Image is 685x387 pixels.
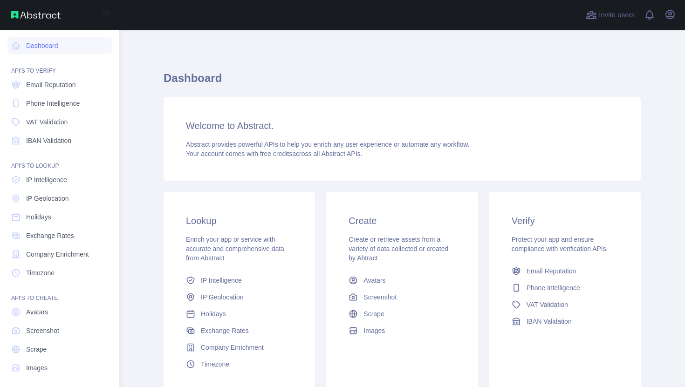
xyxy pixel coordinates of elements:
span: IBAN Validation [527,317,572,326]
span: Invite users [599,10,635,20]
span: Images [26,363,48,373]
span: VAT Validation [527,300,568,309]
span: Phone Intelligence [527,283,580,292]
a: Screenshot [345,289,459,306]
a: Exchange Rates [7,227,112,244]
a: Company Enrichment [7,246,112,263]
a: Holidays [7,209,112,225]
a: Screenshot [7,322,112,339]
span: Holidays [26,212,51,222]
div: API'S TO LOOKUP [7,151,112,170]
a: Email Reputation [508,263,622,279]
h3: Create [349,214,455,227]
span: Your account comes with across all Abstract APIs. [186,150,362,157]
a: Avatars [7,304,112,320]
a: IP Geolocation [182,289,296,306]
span: Abstract provides powerful APIs to help you enrich any user experience or automate any workflow. [186,141,470,148]
span: Scrape [363,309,384,319]
a: Exchange Rates [182,322,296,339]
a: Phone Intelligence [508,279,622,296]
span: VAT Validation [26,117,68,127]
span: Exchange Rates [26,231,74,240]
a: Phone Intelligence [7,95,112,112]
a: Scrape [7,341,112,358]
span: Scrape [26,345,47,354]
span: Company Enrichment [201,343,264,352]
a: IP Intelligence [7,171,112,188]
span: Timezone [26,268,55,278]
a: Images [345,322,459,339]
a: Timezone [7,265,112,281]
h3: Welcome to Abstract. [186,119,618,132]
span: Company Enrichment [26,250,89,259]
button: Invite users [584,7,637,22]
h1: Dashboard [164,71,641,93]
span: Enrich your app or service with accurate and comprehensive data from Abstract [186,236,284,262]
a: IBAN Validation [7,132,112,149]
a: VAT Validation [508,296,622,313]
div: API'S TO VERIFY [7,56,112,75]
span: Images [363,326,385,335]
a: VAT Validation [7,114,112,130]
a: IP Intelligence [182,272,296,289]
span: Exchange Rates [201,326,249,335]
a: Avatars [345,272,459,289]
a: IBAN Validation [508,313,622,330]
h3: Lookup [186,214,293,227]
a: Timezone [182,356,296,373]
span: IP Intelligence [26,175,67,184]
a: Holidays [182,306,296,322]
a: Dashboard [7,37,112,54]
span: Phone Intelligence [26,99,80,108]
a: IP Geolocation [7,190,112,207]
span: Avatars [363,276,385,285]
h3: Verify [512,214,618,227]
span: Avatars [26,307,48,317]
a: Images [7,360,112,376]
span: Holidays [201,309,226,319]
span: IP Geolocation [26,194,69,203]
span: Email Reputation [527,266,576,276]
span: Email Reputation [26,80,76,89]
a: Email Reputation [7,76,112,93]
span: IP Intelligence [201,276,242,285]
span: IBAN Validation [26,136,71,145]
span: Screenshot [26,326,59,335]
span: Protect your app and ensure compliance with verification APIs [512,236,606,252]
span: Create or retrieve assets from a variety of data collected or created by Abtract [349,236,448,262]
span: Timezone [201,360,229,369]
div: API'S TO CREATE [7,283,112,302]
a: Company Enrichment [182,339,296,356]
span: free credits [260,150,292,157]
img: Abstract API [11,11,61,19]
span: Screenshot [363,292,397,302]
a: Scrape [345,306,459,322]
span: IP Geolocation [201,292,244,302]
